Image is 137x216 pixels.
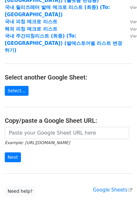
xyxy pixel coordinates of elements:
a: Need help? [5,186,36,196]
a: Google Sheets [93,187,132,193]
small: Example: [URL][DOMAIN_NAME] [5,140,70,145]
a: 국내 주간피칭리스트 (최종) (To:[GEOGRAPHIC_DATA]) (발매스토어별 리스트 변경하기) [5,33,122,53]
a: Select... [5,86,29,96]
a: 국내 피칭 메크로 리스트 [5,19,57,24]
h4: Copy/paste a Google Sheet URL: [5,117,132,124]
input: Next [5,152,21,162]
a: 국내 릴리즈레터 발매 메크로 리스트 (최종) (To:[GEOGRAPHIC_DATA]) [5,4,110,17]
a: 해외 피칭 메크로 리스트 [5,26,57,32]
input: Paste your Google Sheet URL here [5,127,129,139]
h4: Select another Google Sheet: [5,73,132,81]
